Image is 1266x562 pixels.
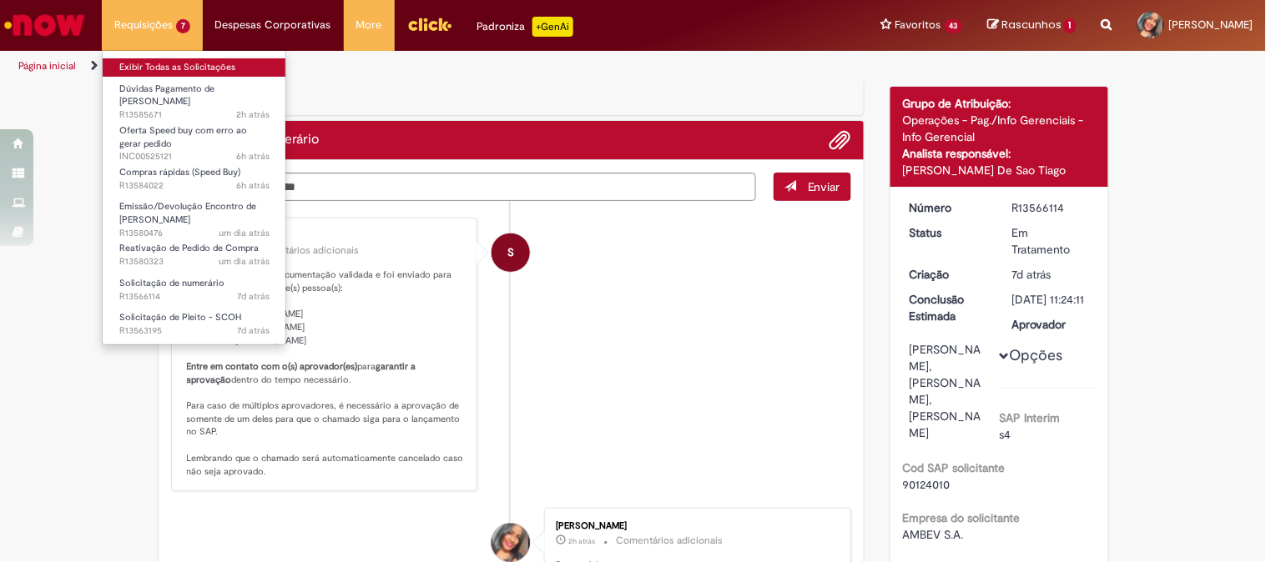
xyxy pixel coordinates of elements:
[492,524,530,562] div: Railen Moreira Gomes
[119,166,240,178] span: Compras rápidas (Speed Buy)
[492,233,530,272] div: System
[897,224,1000,241] dt: Status
[903,460,1006,475] b: Cod SAP solicitante
[1012,266,1090,283] div: 25/09/2025 11:24:06
[1012,291,1090,308] div: [DATE] 11:24:11
[477,17,573,37] div: Padroniza
[1012,267,1052,282] time: 25/09/2025 11:24:06
[103,198,286,233] a: Aberto R13580476 : Emissão/Devolução Encontro de Contas Fornecedor
[103,58,286,77] a: Exibir Todas as Solicitações
[1000,316,1102,333] dt: Aprovador
[114,17,173,33] span: Requisições
[830,129,851,151] button: Adicionar anexos
[1000,410,1061,425] b: SAP Interim
[910,341,987,441] div: [PERSON_NAME], [PERSON_NAME], [PERSON_NAME]
[18,59,76,73] a: Página inicial
[903,162,1096,178] div: [PERSON_NAME] De Sao Tiago
[187,360,358,373] b: Entre em contato com o(s) aprovador(es)
[119,311,241,324] span: Solicitação de Pleito - SCOH
[187,231,465,241] div: Sistema
[774,173,851,201] button: Enviar
[219,227,270,239] time: 30/09/2025 10:29:37
[103,309,286,339] a: Aberto R13563195 : Solicitação de Pleito - SCOH
[1001,17,1062,33] span: Rascunhos
[356,17,382,33] span: More
[945,19,963,33] span: 43
[2,8,88,42] img: ServiceNow
[897,266,1000,283] dt: Criação
[987,18,1077,33] a: Rascunhos
[219,227,270,239] span: um dia atrás
[903,112,1096,145] div: Operações - Pag./Info Gerenciais - Info Gerencial
[903,527,964,542] span: AMBEV S.A.
[1012,267,1052,282] span: 7d atrás
[176,19,190,33] span: 7
[407,12,452,37] img: click_logo_yellow_360x200.png
[237,290,270,303] span: 7d atrás
[1012,199,1090,216] div: R13566114
[903,95,1096,112] div: Grupo de Atribuição:
[103,122,286,158] a: Aberto INC00525121 : Oferta Speed buy com erro ao gerar pedido
[507,233,514,273] span: S
[119,242,259,254] span: Reativação de Pedido de Compra
[903,145,1096,162] div: Analista responsável:
[187,268,465,478] p: Seu chamado teve a documentação validada e foi enviado para aprovação da(s) seguinte(s) pessoa(s)...
[219,255,270,268] span: um dia atrás
[556,521,834,531] div: [PERSON_NAME]
[237,290,270,303] time: 25/09/2025 11:24:08
[13,51,831,82] ul: Trilhas de página
[895,17,941,33] span: Favoritos
[119,324,270,338] span: R13563195
[236,179,270,192] time: 01/10/2025 07:26:25
[568,536,595,546] span: 2h atrás
[119,200,256,226] span: Emissão/Devolução Encontro de [PERSON_NAME]
[808,179,840,194] span: Enviar
[903,477,951,492] span: 90124010
[236,179,270,192] span: 6h atrás
[237,324,270,337] time: 24/09/2025 14:13:31
[236,150,270,163] time: 01/10/2025 08:18:51
[1064,18,1077,33] span: 1
[215,17,331,33] span: Despesas Corporativas
[119,108,270,122] span: R13585671
[103,80,286,116] a: Aberto R13585671 : Dúvidas Pagamento de Salário
[119,124,247,150] span: Oferta Speed buy com erro ao gerar pedido
[119,179,270,193] span: R13584022
[1169,18,1253,32] span: [PERSON_NAME]
[103,163,286,194] a: Aberto R13584022 : Compras rápidas (Speed Buy)
[171,173,757,201] textarea: Digite sua mensagem aqui...
[187,360,419,386] b: garantir a aprovação
[119,255,270,268] span: R13580323
[903,510,1021,525] b: Empresa do solicitante
[236,108,270,121] span: 2h atrás
[103,274,286,305] a: Aberto R13566114 : Solicitação de numerário
[568,536,595,546] time: 01/10/2025 12:14:24
[119,277,224,289] span: Solicitação de numerário
[897,291,1000,324] dt: Conclusão Estimada
[237,324,270,337] span: 7d atrás
[119,83,214,108] span: Dúvidas Pagamento de [PERSON_NAME]
[897,199,1000,216] dt: Número
[219,255,270,268] time: 30/09/2025 10:07:21
[119,150,270,163] span: INC00525121
[616,534,723,548] small: Comentários adicionais
[1000,427,1011,442] span: s4
[253,243,360,258] small: Comentários adicionais
[236,150,270,163] span: 6h atrás
[119,227,270,240] span: R13580476
[119,290,270,304] span: R13566114
[532,17,573,37] p: +GenAi
[103,239,286,270] a: Aberto R13580323 : Reativação de Pedido de Compra
[1012,224,1090,258] div: Em Tratamento
[102,50,286,345] ul: Requisições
